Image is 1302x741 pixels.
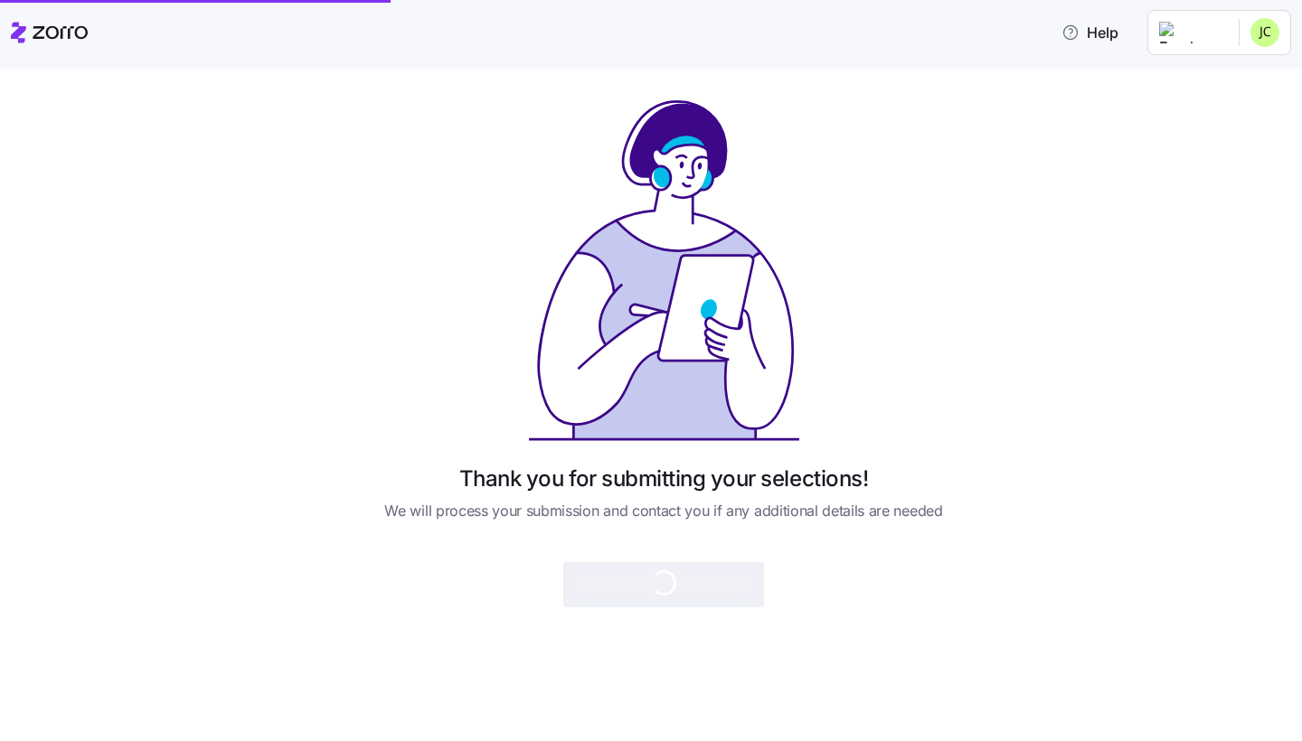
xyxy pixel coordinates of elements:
button: Help [1047,14,1133,51]
span: We will process your submission and contact you if any additional details are needed [384,500,942,522]
span: Help [1061,22,1118,43]
img: 88208aa1bb67df0da1fd80abb5299cb9 [1250,18,1279,47]
h1: Thank you for submitting your selections! [459,464,868,492]
img: Employer logo [1159,22,1224,43]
